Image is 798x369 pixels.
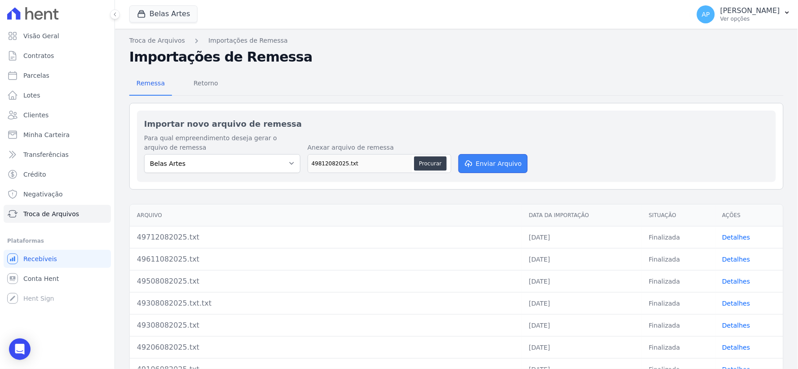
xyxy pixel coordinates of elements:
[522,248,642,270] td: [DATE]
[642,248,715,270] td: Finalizada
[137,232,515,243] div: 49712082025.txt
[702,11,710,18] span: AP
[715,205,783,227] th: Ações
[642,292,715,314] td: Finalizada
[129,36,784,45] nav: Breadcrumb
[723,256,750,263] a: Detalhes
[522,314,642,336] td: [DATE]
[23,150,69,159] span: Transferências
[642,314,715,336] td: Finalizada
[208,36,288,45] a: Importações de Remessa
[642,336,715,358] td: Finalizada
[23,51,54,60] span: Contratos
[690,2,798,27] button: AP [PERSON_NAME] Ver opções
[4,205,111,223] a: Troca de Arquivos
[723,300,750,307] a: Detalhes
[129,72,172,96] a: Remessa
[4,106,111,124] a: Clientes
[23,254,57,263] span: Recebíveis
[459,154,528,173] button: Enviar Arquivo
[522,270,642,292] td: [DATE]
[23,130,70,139] span: Minha Carteira
[642,270,715,292] td: Finalizada
[137,342,515,353] div: 49206082025.txt
[131,74,170,92] span: Remessa
[4,165,111,183] a: Crédito
[4,270,111,288] a: Conta Hent
[720,6,780,15] p: [PERSON_NAME]
[137,276,515,287] div: 49508082025.txt
[723,322,750,329] a: Detalhes
[4,47,111,65] a: Contratos
[4,185,111,203] a: Negativação
[137,320,515,331] div: 49308082025.txt
[137,298,515,309] div: 49308082025.txt.txt
[130,205,522,227] th: Arquivo
[4,126,111,144] a: Minha Carteira
[4,67,111,84] a: Parcelas
[720,15,780,22] p: Ver opções
[144,118,769,130] h2: Importar novo arquivo de remessa
[522,292,642,314] td: [DATE]
[137,254,515,265] div: 49611082025.txt
[723,234,750,241] a: Detalhes
[23,209,79,218] span: Troca de Arquivos
[4,146,111,164] a: Transferências
[186,72,225,96] a: Retorno
[642,226,715,248] td: Finalizada
[23,31,59,40] span: Visão Geral
[23,170,46,179] span: Crédito
[129,36,185,45] a: Troca de Arquivos
[7,236,107,246] div: Plataformas
[23,190,63,199] span: Negativação
[414,156,446,171] button: Procurar
[23,274,59,283] span: Conta Hent
[23,91,40,100] span: Lotes
[4,86,111,104] a: Lotes
[129,49,784,65] h2: Importações de Remessa
[144,133,300,152] label: Para qual empreendimento deseja gerar o arquivo de remessa
[723,344,750,351] a: Detalhes
[23,111,48,120] span: Clientes
[308,143,451,152] label: Anexar arquivo de remessa
[23,71,49,80] span: Parcelas
[9,338,31,360] div: Open Intercom Messenger
[4,27,111,45] a: Visão Geral
[522,336,642,358] td: [DATE]
[642,205,715,227] th: Situação
[522,226,642,248] td: [DATE]
[522,205,642,227] th: Data da Importação
[4,250,111,268] a: Recebíveis
[129,5,198,22] button: Belas Artes
[188,74,224,92] span: Retorno
[723,278,750,285] a: Detalhes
